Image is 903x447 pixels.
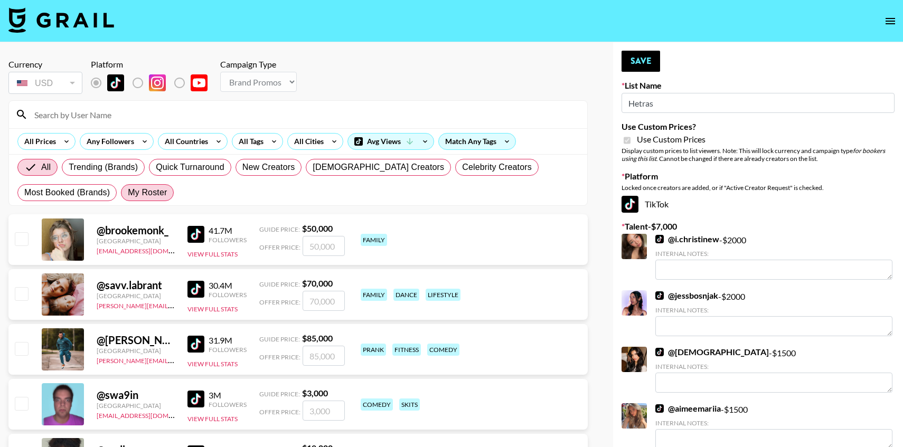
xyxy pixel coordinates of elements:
[209,225,247,236] div: 41.7M
[655,347,769,357] a: @[DEMOGRAPHIC_DATA]
[622,80,895,91] label: List Name
[187,391,204,407] img: TikTok
[439,134,515,149] div: Match Any Tags
[622,184,895,192] div: Locked once creators are added, or if "Active Creator Request" is checked.
[69,161,138,174] span: Trending (Brands)
[622,147,895,163] div: Display custom prices to list viewers. Note: This will lock currency and campaign type . Cannot b...
[655,404,664,413] img: TikTok
[302,278,333,288] strong: $ 70,000
[8,70,82,96] div: Currency is locked to USD
[259,408,300,416] span: Offer Price:
[259,390,300,398] span: Guide Price:
[313,161,444,174] span: [DEMOGRAPHIC_DATA] Creators
[259,335,300,343] span: Guide Price:
[622,171,895,182] label: Platform
[622,196,895,213] div: TikTok
[259,225,300,233] span: Guide Price:
[97,402,175,410] div: [GEOGRAPHIC_DATA]
[220,59,297,70] div: Campaign Type
[209,291,247,299] div: Followers
[209,236,247,244] div: Followers
[655,291,664,300] img: TikTok
[97,224,175,237] div: @ brookemonk_
[187,415,238,423] button: View Full Stats
[655,403,721,414] a: @aimeemariia
[303,346,345,366] input: 85,000
[655,234,892,280] div: - $ 2000
[622,221,895,232] label: Talent - $ 7,000
[97,279,175,292] div: @ savv.labrant
[97,245,203,255] a: [EMAIL_ADDRESS][DOMAIN_NAME]
[361,344,386,356] div: prank
[232,134,266,149] div: All Tags
[97,410,203,420] a: [EMAIL_ADDRESS][DOMAIN_NAME]
[303,401,345,421] input: 3,000
[259,243,300,251] span: Offer Price:
[8,7,114,33] img: Grail Talent
[361,289,387,301] div: family
[655,235,664,243] img: TikTok
[655,290,892,336] div: - $ 2000
[303,291,345,311] input: 70,000
[97,292,175,300] div: [GEOGRAPHIC_DATA]
[622,51,660,72] button: Save
[187,250,238,258] button: View Full Stats
[187,281,204,298] img: TikTok
[97,334,175,347] div: @ [PERSON_NAME].[PERSON_NAME]
[348,134,434,149] div: Avg Views
[655,419,892,427] div: Internal Notes:
[191,74,208,91] img: YouTube
[209,346,247,354] div: Followers
[655,306,892,314] div: Internal Notes:
[392,344,421,356] div: fitness
[393,289,419,301] div: dance
[97,347,175,355] div: [GEOGRAPHIC_DATA]
[11,74,80,92] div: USD
[97,237,175,245] div: [GEOGRAPHIC_DATA]
[637,134,706,145] span: Use Custom Prices
[28,106,581,123] input: Search by User Name
[97,300,253,310] a: [PERSON_NAME][EMAIL_ADDRESS][DOMAIN_NAME]
[187,336,204,353] img: TikTok
[622,121,895,132] label: Use Custom Prices?
[427,344,459,356] div: comedy
[655,290,718,301] a: @jessbosnjak
[302,333,333,343] strong: $ 85,000
[18,134,58,149] div: All Prices
[149,74,166,91] img: Instagram
[8,59,82,70] div: Currency
[426,289,460,301] div: lifestyle
[655,347,892,393] div: - $ 1500
[880,11,901,32] button: open drawer
[399,398,420,411] div: skits
[259,353,300,361] span: Offer Price:
[91,59,216,70] div: Platform
[97,355,253,365] a: [PERSON_NAME][EMAIL_ADDRESS][DOMAIN_NAME]
[288,134,326,149] div: All Cities
[80,134,136,149] div: Any Followers
[302,388,328,398] strong: $ 3,000
[622,196,638,213] img: TikTok
[361,234,387,246] div: family
[655,363,892,370] div: Internal Notes:
[209,401,247,408] div: Followers
[209,390,247,401] div: 3M
[91,72,216,94] div: List locked to TikTok.
[259,298,300,306] span: Offer Price:
[259,280,300,288] span: Guide Price:
[128,186,167,199] span: My Roster
[209,280,247,291] div: 30.4M
[209,335,247,346] div: 31.9M
[242,161,295,174] span: New Creators
[156,161,224,174] span: Quick Turnaround
[187,305,238,313] button: View Full Stats
[361,398,393,411] div: comedy
[187,226,204,243] img: TikTok
[41,161,51,174] span: All
[655,348,664,356] img: TikTok
[158,134,210,149] div: All Countries
[97,388,175,402] div: @ swa9in
[24,186,110,199] span: Most Booked (Brands)
[107,74,124,91] img: TikTok
[655,234,719,244] a: @i.christinew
